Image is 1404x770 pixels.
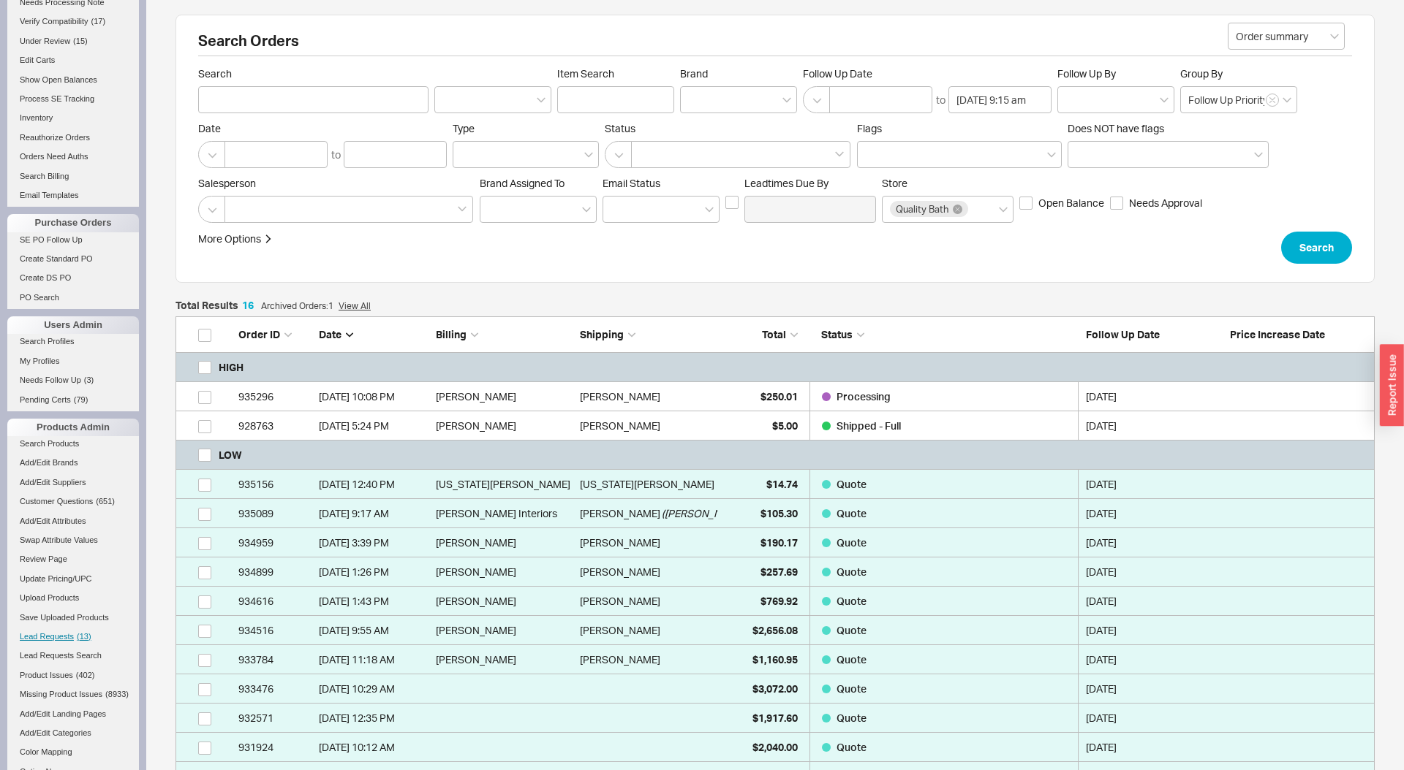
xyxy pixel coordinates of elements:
input: Store [970,201,981,218]
span: $257.69 [760,565,798,578]
div: [PERSON_NAME] [580,645,660,674]
span: $2,656.08 [752,624,798,636]
div: 8/13/25 11:18 AM [319,645,429,674]
span: ( 15 ) [73,37,88,45]
span: Missing Product Issues [20,690,102,698]
div: Shipping [580,327,717,342]
div: [PERSON_NAME] [436,411,573,441]
h5: Total Results [175,300,254,310]
div: [PERSON_NAME] [436,587,573,616]
span: Date [198,122,447,135]
a: Search Profiles [7,334,139,349]
a: 935156[DATE] 12:40 PM[US_STATE][PERSON_NAME][US_STATE][PERSON_NAME]$14.74Quote [DATE] [175,470,1375,499]
div: 08/22/2025 [1086,470,1223,499]
div: 8/12/25 10:29 AM [319,674,429,704]
h2: Search Orders [198,34,1352,56]
span: Status [821,328,853,340]
div: 935156 [238,470,312,499]
span: Em ​ ail Status [603,177,660,189]
span: $105.30 [760,507,798,519]
a: 935089[DATE] 9:17 AM[PERSON_NAME] Interiors[PERSON_NAME]([PERSON_NAME])$105.30Quote [DATE] [175,499,1375,528]
a: Needs Follow Up(3) [7,373,139,388]
span: ( 13 ) [77,632,91,641]
span: $3,072.00 [752,682,798,695]
span: ( 8933 ) [105,690,129,698]
span: $190.17 [760,536,798,549]
a: PO Search [7,290,139,305]
input: Select... [1228,23,1345,50]
div: [PERSON_NAME] [580,382,660,411]
span: Product Issues [20,671,73,679]
input: Needs Approval [1110,197,1123,210]
a: 934899[DATE] 1:26 PM[PERSON_NAME][PERSON_NAME]$257.69Quote [DATE] [175,557,1375,587]
a: Under Review(15) [7,34,139,49]
div: Billing [436,327,573,342]
div: 08/21/2025 [1086,382,1223,411]
div: [PERSON_NAME] [580,616,660,645]
div: [PERSON_NAME] Interiors [436,499,573,528]
span: Verify Compatibility [20,17,88,26]
span: ( 402 ) [76,671,95,679]
span: Quote [837,624,867,636]
span: Quote [837,507,867,519]
div: 934616 [238,587,312,616]
div: 933476 [238,674,312,704]
svg: open menu [1283,97,1291,103]
div: 8/20/25 10:08 PM [319,382,429,411]
div: [US_STATE][PERSON_NAME] [436,470,573,499]
span: ( 651 ) [96,497,115,506]
div: 8/6/25 12:35 PM [319,704,429,733]
input: Brand [688,91,698,108]
span: Quote [837,595,867,607]
a: 933784[DATE] 11:18 AM[PERSON_NAME][PERSON_NAME]$1,160.95Quote [DATE] [175,645,1375,674]
div: 8/19/25 3:39 PM [319,528,429,557]
a: Verify Compatibility(17) [7,14,139,29]
div: [US_STATE][PERSON_NAME] [580,470,714,499]
span: Search [198,67,429,80]
a: Search Products [7,436,139,451]
div: Purchase Orders [7,214,139,232]
span: Status [605,122,851,135]
div: More Options [198,232,261,246]
span: $769.92 [760,595,798,607]
span: Lead Requests [20,632,74,641]
a: Review Page [7,552,139,567]
a: Product Issues(402) [7,668,139,683]
span: Quality Bath [896,204,948,214]
div: Products Admin [7,419,139,436]
a: SE PO Follow Up [7,232,139,248]
a: 934959[DATE] 3:39 PM[PERSON_NAME][PERSON_NAME]$190.17Quote [DATE] [175,528,1375,557]
div: 08/22/2025 [1086,499,1223,528]
span: Flags [857,122,882,134]
span: $14.74 [766,478,798,490]
span: Item Search [557,67,674,80]
span: Quote [837,712,867,724]
span: Under Review [20,37,70,45]
span: Processing [837,390,891,403]
div: 8/20/25 9:17 AM [319,499,429,528]
span: Date [319,328,341,340]
span: Price Increase Date [1230,328,1325,340]
a: Lead Requests Search [7,648,139,663]
a: Swap Attribute Values [7,533,139,548]
div: [PERSON_NAME] [436,557,573,587]
span: ( [PERSON_NAME] ) [662,499,748,528]
input: Open Balance [1019,197,1033,210]
span: Quote [837,653,867,666]
button: More Options [198,232,273,246]
span: Shipped - Full [837,419,901,432]
div: [PERSON_NAME] [580,499,660,528]
a: Orders Need Auths [7,149,139,164]
span: Order ID [238,328,280,340]
a: 934616[DATE] 1:43 PM[PERSON_NAME][PERSON_NAME]$769.92Quote [DATE] [175,587,1375,616]
a: Upload Products [7,590,139,606]
div: [PERSON_NAME] [580,587,660,616]
div: to [331,148,341,162]
a: Inventory [7,110,139,126]
a: Reauthorize Orders [7,130,139,145]
span: Quote [837,741,867,753]
a: 931924[DATE] 10:12 AM$2,040.00Quote [DATE] [175,733,1375,762]
div: 933784 [238,645,312,674]
span: Shipping [580,328,624,340]
span: $250.01 [760,390,798,403]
